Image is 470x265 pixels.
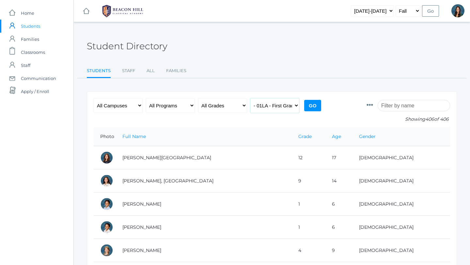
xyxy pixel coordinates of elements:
td: 17 [325,146,352,169]
td: 6 [325,193,352,216]
td: 9 [325,239,352,262]
td: [PERSON_NAME] [116,193,292,216]
div: Grayson Abrea [100,221,113,234]
div: Phoenix Abdulla [100,174,113,187]
img: BHCALogos-05-308ed15e86a5a0abce9b8dd61676a3503ac9727e845dece92d48e8588c001991.png [98,3,147,19]
td: [DEMOGRAPHIC_DATA] [352,146,450,169]
a: Gender [359,133,376,139]
a: Full Name [122,133,146,139]
div: Amelia Adams [100,244,113,257]
input: Go [422,5,439,17]
td: [DEMOGRAPHIC_DATA] [352,169,450,193]
span: Apply / Enroll [21,85,49,98]
span: Classrooms [21,46,45,59]
td: 12 [292,146,325,169]
span: Families [21,33,39,46]
td: 4 [292,239,325,262]
a: Age [332,133,341,139]
p: Showing of 406 [367,116,450,123]
span: Staff [21,59,30,72]
td: [DEMOGRAPHIC_DATA] [352,239,450,262]
a: Families [166,64,186,77]
td: 9 [292,169,325,193]
td: [PERSON_NAME][GEOGRAPHIC_DATA] [116,146,292,169]
td: [PERSON_NAME], [GEOGRAPHIC_DATA] [116,169,292,193]
a: All [147,64,155,77]
span: 406 [425,116,434,122]
th: Photo [94,127,116,146]
a: Staff [122,64,135,77]
td: [DEMOGRAPHIC_DATA] [352,193,450,216]
a: Students [87,64,111,78]
td: 1 [292,193,325,216]
h2: Student Directory [87,41,167,51]
td: 14 [325,169,352,193]
div: Jordyn Dewey [451,4,464,17]
td: 1 [292,216,325,239]
span: Home [21,7,34,20]
a: Grade [298,133,312,139]
div: Dominic Abrea [100,197,113,210]
span: Communication [21,72,56,85]
input: Filter by name [378,100,450,111]
td: 6 [325,216,352,239]
td: [DEMOGRAPHIC_DATA] [352,216,450,239]
div: Charlotte Abdulla [100,151,113,164]
span: Students [21,20,40,33]
input: Go [304,100,321,111]
td: [PERSON_NAME] [116,239,292,262]
td: [PERSON_NAME] [116,216,292,239]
